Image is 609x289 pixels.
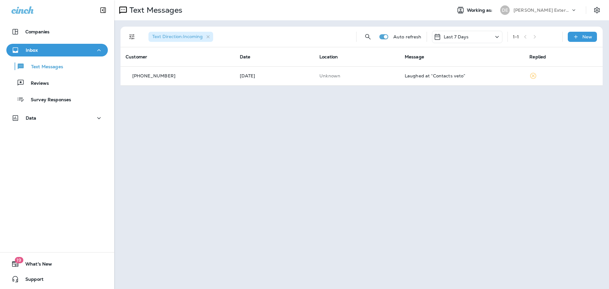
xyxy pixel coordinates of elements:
span: Support [19,277,43,284]
button: Collapse Sidebar [94,4,112,16]
p: [PHONE_NUMBER] [132,73,175,78]
button: Survey Responses [6,93,108,106]
span: What's New [19,261,52,269]
button: Data [6,112,108,124]
p: Companies [25,29,49,34]
button: Settings [591,4,603,16]
div: Text Direction:Incoming [148,32,213,42]
span: Message [405,54,424,60]
p: Aug 19, 2025 10:02 AM [240,73,310,78]
button: Support [6,273,108,286]
span: Text Direction : Incoming [152,34,203,39]
span: 19 [15,257,23,263]
span: Replied [529,54,546,60]
span: Customer [126,54,147,60]
p: Text Messages [25,64,63,70]
div: 1 - 1 [513,34,519,39]
p: Auto refresh [393,34,422,39]
span: Date [240,54,251,60]
p: This customer does not have a last location and the phone number they messaged is not assigned to... [319,73,395,78]
p: Last 7 Days [444,34,469,39]
button: Reviews [6,76,108,89]
span: Location [319,54,338,60]
button: Filters [126,30,138,43]
p: Reviews [24,81,49,87]
div: DE [500,5,510,15]
p: New [582,34,592,39]
p: Text Messages [127,5,182,15]
button: Search Messages [362,30,374,43]
p: Data [26,115,36,121]
p: [PERSON_NAME] Exterminating [514,8,571,13]
p: Survey Responses [24,97,71,103]
p: Inbox [26,48,38,53]
button: Companies [6,25,108,38]
div: Laughed at “Contacts veto” [405,73,519,78]
span: Working as: [467,8,494,13]
button: Inbox [6,44,108,56]
button: Text Messages [6,60,108,73]
button: 19What's New [6,258,108,270]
